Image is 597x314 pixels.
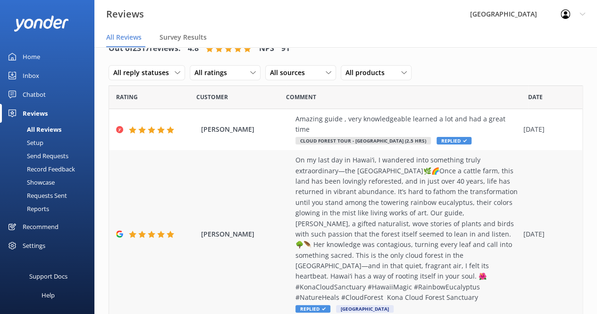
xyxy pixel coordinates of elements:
[528,93,543,102] span: Date
[201,124,291,135] span: [PERSON_NAME]
[345,68,390,78] span: All products
[295,305,330,313] span: Replied
[437,137,471,144] span: Replied
[116,93,138,102] span: Date
[6,189,67,202] div: Requests Sent
[196,93,228,102] span: Date
[6,123,61,136] div: All Reviews
[6,162,94,176] a: Record Feedback
[14,16,68,31] img: yonder-white-logo.png
[295,114,519,135] div: Amazing guide , very knowledgeable learned a lot and had a great time
[6,136,43,149] div: Setup
[201,229,291,239] span: [PERSON_NAME]
[23,66,39,85] div: Inbox
[113,68,175,78] span: All reply statuses
[6,162,75,176] div: Record Feedback
[6,149,68,162] div: Send Requests
[160,33,207,42] span: Survey Results
[106,7,144,22] h3: Reviews
[6,202,94,215] a: Reports
[6,149,94,162] a: Send Requests
[6,176,94,189] a: Showcase
[42,286,55,305] div: Help
[6,136,94,149] a: Setup
[6,202,49,215] div: Reports
[523,124,571,135] div: [DATE]
[523,229,571,239] div: [DATE]
[281,42,290,55] h4: 91
[336,305,394,313] span: [GEOGRAPHIC_DATA]
[194,68,233,78] span: All ratings
[23,217,59,236] div: Recommend
[23,85,46,104] div: Chatbot
[23,104,48,123] div: Reviews
[270,68,311,78] span: All sources
[6,123,94,136] a: All Reviews
[23,236,45,255] div: Settings
[259,42,274,55] h4: NPS
[6,189,94,202] a: Requests Sent
[106,33,142,42] span: All Reviews
[109,42,181,55] h4: Out of 2317 reviews:
[6,176,55,189] div: Showcase
[23,47,40,66] div: Home
[295,137,431,144] span: Cloud Forest Tour - [GEOGRAPHIC_DATA] (2.5 hrs)
[286,93,316,102] span: Question
[295,155,519,303] div: On my last day in Hawai‘i, I wandered into something truly extraordinary—the [GEOGRAPHIC_DATA]🌿🌈O...
[29,267,67,286] div: Support Docs
[188,42,199,55] h4: 4.8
